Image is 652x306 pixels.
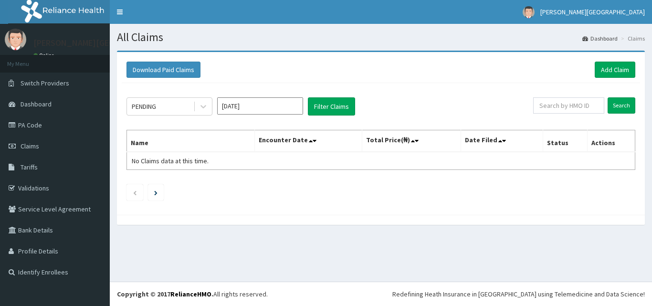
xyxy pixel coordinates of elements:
[21,100,52,108] span: Dashboard
[362,130,461,152] th: Total Price(₦)
[21,142,39,150] span: Claims
[117,290,213,298] strong: Copyright © 2017 .
[33,52,56,59] a: Online
[132,157,209,165] span: No Claims data at this time.
[154,188,158,197] a: Next page
[392,289,645,299] div: Redefining Heath Insurance in [GEOGRAPHIC_DATA] using Telemedicine and Data Science!
[127,130,255,152] th: Name
[595,62,635,78] a: Add Claim
[587,130,635,152] th: Actions
[110,282,652,306] footer: All rights reserved.
[523,6,535,18] img: User Image
[117,31,645,43] h1: All Claims
[170,290,211,298] a: RelianceHMO
[132,102,156,111] div: PENDING
[217,97,303,115] input: Select Month and Year
[540,8,645,16] span: [PERSON_NAME][GEOGRAPHIC_DATA]
[608,97,635,114] input: Search
[533,97,604,114] input: Search by HMO ID
[255,130,362,152] th: Encounter Date
[133,188,137,197] a: Previous page
[543,130,588,152] th: Status
[126,62,200,78] button: Download Paid Claims
[308,97,355,116] button: Filter Claims
[33,39,175,47] p: [PERSON_NAME][GEOGRAPHIC_DATA]
[5,29,26,50] img: User Image
[582,34,618,42] a: Dashboard
[461,130,543,152] th: Date Filed
[21,79,69,87] span: Switch Providers
[21,163,38,171] span: Tariffs
[619,34,645,42] li: Claims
